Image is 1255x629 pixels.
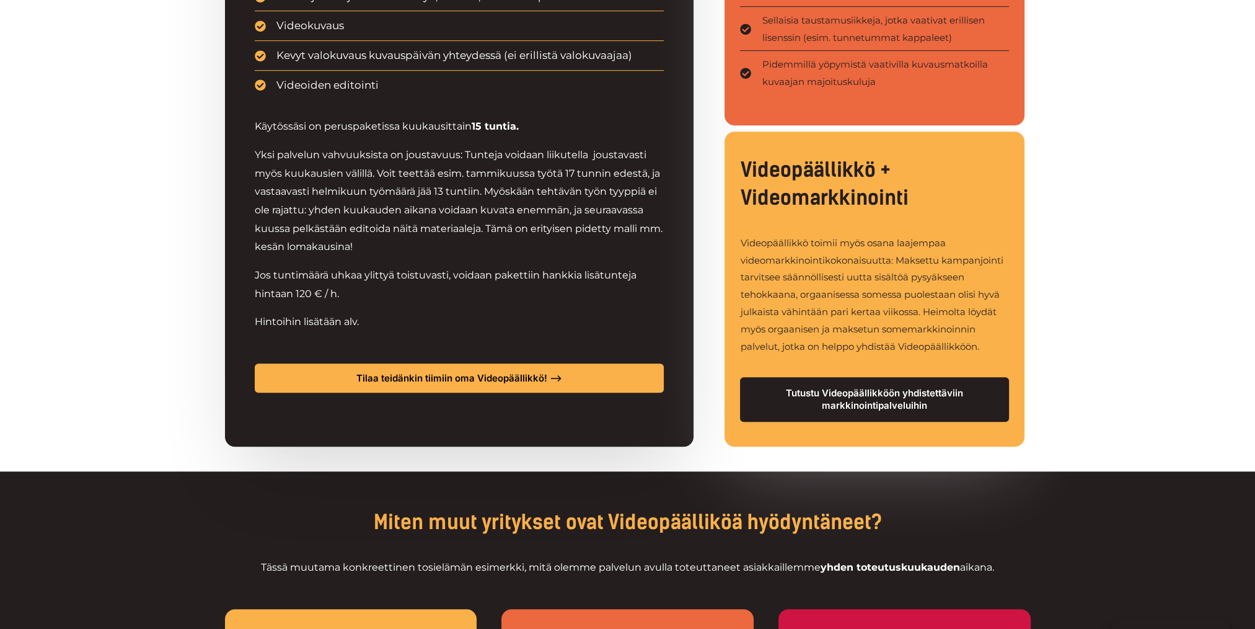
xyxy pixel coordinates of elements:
[225,509,1031,537] h3: Miten muut yritykset ovat Videopäälliköä hyödyntäneet?
[821,561,960,573] strong: yhden toteutuskuukauden
[760,387,989,412] span: Tutustu Videopäällikköön yhdistettäviin markkinointipalveluihin
[255,364,664,393] a: Tilaa teidänkin tiimiin oma Videopäällikkö! –>
[225,558,1031,577] p: Tässä muutama konkreettinen tosielämän esimerkki, mitä olemme palvelun avulla toteuttaneet asiakk...
[759,12,1009,47] span: Sellaisia taustamusiikkeja, jotka vaativat erillisen lisenssin (esim. tunnetummat kappaleet)
[273,46,632,66] span: Kevyt valokuvaus kuvauspäivän yhteydessä (ei erillistä valokuvaajaa)
[472,120,519,132] strong: 15 tuntia.
[273,76,379,96] span: Videoiden editointi
[273,16,344,36] span: Videokuvaus
[740,156,1008,212] h3: Videopäällikkö + Videomarkkinointi
[740,234,1008,355] p: Videopäällikkö toimii myös osana laajempaa videomarkkinointikokonaisuutta: Maksettu kampanjointi ...
[255,146,664,256] p: Yksi palvelun vahvuuksista on joustavuus: Tunteja voidaan liikutella joustavasti myös kuukausien ...
[759,56,1009,91] span: Pidemmillä yöpymistä vaativilla kuvausmatkoilla kuvaajan majoituskuluja
[255,313,664,331] p: Hintoihin lisätään alv.
[255,117,664,136] p: Käytössäsi on peruspaketissa kuukausittain
[740,377,1008,422] a: Tutustu Videopäällikköön yhdistettäviin markkinointipalveluihin
[275,373,645,383] span: Tilaa teidänkin tiimiin oma Videopäällikkö! –>
[255,266,664,303] p: Jos tuntimäärä uhkaa ylittyä toistuvasti, voidaan pakettiin hankkia lisätunteja hintaan 120 € / h.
